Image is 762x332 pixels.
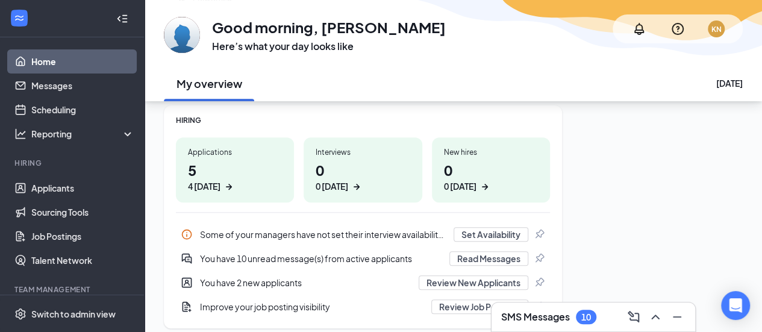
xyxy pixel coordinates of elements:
[444,147,538,157] div: New hires
[164,17,200,53] img: Kyle Necke
[304,137,422,202] a: Interviews00 [DATE]ArrowRight
[670,310,684,324] svg: Minimize
[212,17,446,37] h1: Good morning, [PERSON_NAME]
[223,181,235,193] svg: ArrowRight
[533,277,545,289] svg: Pin
[31,200,134,224] a: Sourcing Tools
[31,49,134,74] a: Home
[14,308,27,320] svg: Settings
[449,251,528,266] button: Read Messages
[419,275,528,290] button: Review New Applicants
[31,248,134,272] a: Talent Network
[351,181,363,193] svg: ArrowRight
[176,76,242,91] h2: My overview
[721,291,750,320] div: Open Intercom Messenger
[14,158,132,168] div: Hiring
[316,147,410,157] div: Interviews
[626,310,641,324] svg: ComposeMessage
[14,128,27,140] svg: Analysis
[501,310,570,324] h3: SMS Messages
[200,252,442,265] div: You have 10 unread message(s) from active applicants
[176,295,550,319] div: Improve your job posting visibility
[666,307,685,327] button: Minimize
[181,301,193,313] svg: DocumentAdd
[711,24,722,34] div: KN
[31,98,134,122] a: Scheduling
[188,147,282,157] div: Applications
[31,224,134,248] a: Job Postings
[176,246,550,271] div: You have 10 unread message(s) from active applicants
[316,180,348,193] div: 0 [DATE]
[116,13,128,25] svg: Collapse
[176,271,550,295] div: You have 2 new applicants
[181,252,193,265] svg: DoubleChatActive
[176,137,294,202] a: Applications54 [DATE]ArrowRight
[31,176,134,200] a: Applicants
[648,310,663,324] svg: ChevronUp
[533,301,545,313] svg: Pin
[670,22,685,36] svg: QuestionInfo
[14,284,132,295] div: Team Management
[31,308,116,320] div: Switch to admin view
[454,227,528,242] button: Set Availability
[176,115,550,125] div: HIRING
[432,137,550,202] a: New hires00 [DATE]ArrowRight
[176,222,550,246] a: InfoSome of your managers have not set their interview availability yetSet AvailabilityPin
[316,160,410,193] h1: 0
[31,128,135,140] div: Reporting
[533,228,545,240] svg: Pin
[200,277,411,289] div: You have 2 new applicants
[176,222,550,246] div: Some of your managers have not set their interview availability yet
[181,277,193,289] svg: UserEntity
[188,160,282,193] h1: 5
[533,252,545,265] svg: Pin
[181,228,193,240] svg: Info
[581,312,591,322] div: 10
[716,77,743,89] div: [DATE]
[623,307,642,327] button: ComposeMessage
[479,181,491,193] svg: ArrowRight
[632,22,646,36] svg: Notifications
[176,271,550,295] a: UserEntityYou have 2 new applicantsReview New ApplicantsPin
[188,180,220,193] div: 4 [DATE]
[31,74,134,98] a: Messages
[645,307,664,327] button: ChevronUp
[212,40,446,53] h3: Here’s what your day looks like
[13,12,25,24] svg: WorkstreamLogo
[176,295,550,319] a: DocumentAddImprove your job posting visibilityReview Job PostingsPin
[200,228,446,240] div: Some of your managers have not set their interview availability yet
[444,180,476,193] div: 0 [DATE]
[444,160,538,193] h1: 0
[200,301,424,313] div: Improve your job posting visibility
[176,246,550,271] a: DoubleChatActiveYou have 10 unread message(s) from active applicantsRead MessagesPin
[431,299,528,314] button: Review Job Postings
